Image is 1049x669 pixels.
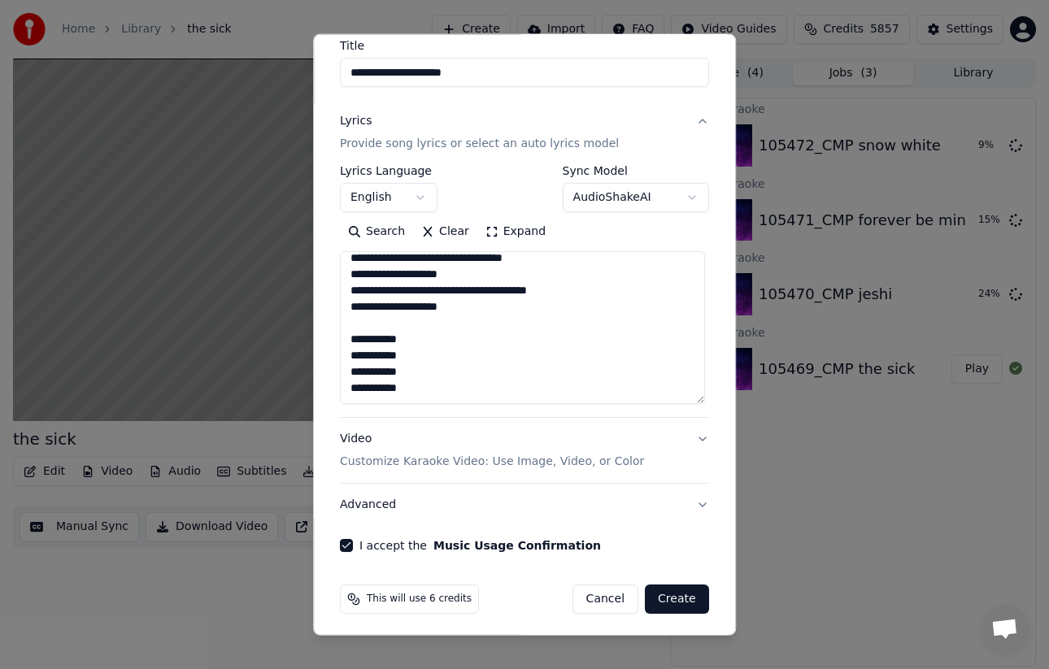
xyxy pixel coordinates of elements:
[340,165,437,176] label: Lyrics Language
[433,540,601,551] button: I accept the
[572,584,638,614] button: Cancel
[340,100,709,165] button: LyricsProvide song lyrics or select an auto lyrics model
[340,454,644,470] p: Customize Karaoke Video: Use Image, Video, or Color
[645,584,709,614] button: Create
[340,219,413,245] button: Search
[563,165,709,176] label: Sync Model
[359,540,601,551] label: I accept the
[340,418,709,483] button: VideoCustomize Karaoke Video: Use Image, Video, or Color
[477,219,554,245] button: Expand
[413,219,477,245] button: Clear
[340,40,709,51] label: Title
[367,593,472,606] span: This will use 6 credits
[340,165,709,417] div: LyricsProvide song lyrics or select an auto lyrics model
[340,136,619,152] p: Provide song lyrics or select an auto lyrics model
[340,484,709,526] button: Advanced
[340,431,644,470] div: Video
[340,113,372,129] div: Lyrics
